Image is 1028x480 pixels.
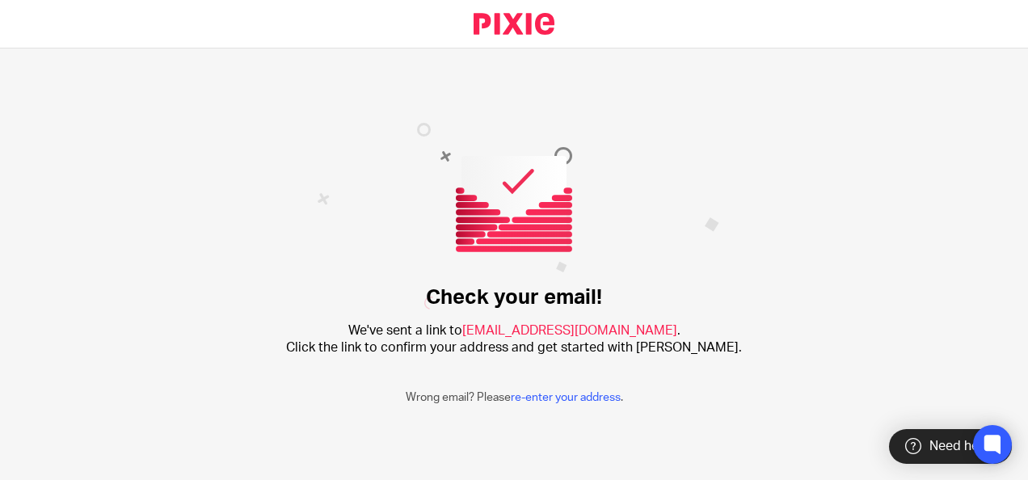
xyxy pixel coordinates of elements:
[317,123,719,309] img: Confirm email image
[511,392,621,403] a: re-enter your address
[462,324,677,337] span: [EMAIL_ADDRESS][DOMAIN_NAME]
[406,389,623,406] p: Wrong email? Please .
[889,429,1012,464] div: Need help?
[426,285,602,310] h1: Check your email!
[286,322,742,357] h2: We've sent a link to . Click the link to confirm your address and get started with [PERSON_NAME].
